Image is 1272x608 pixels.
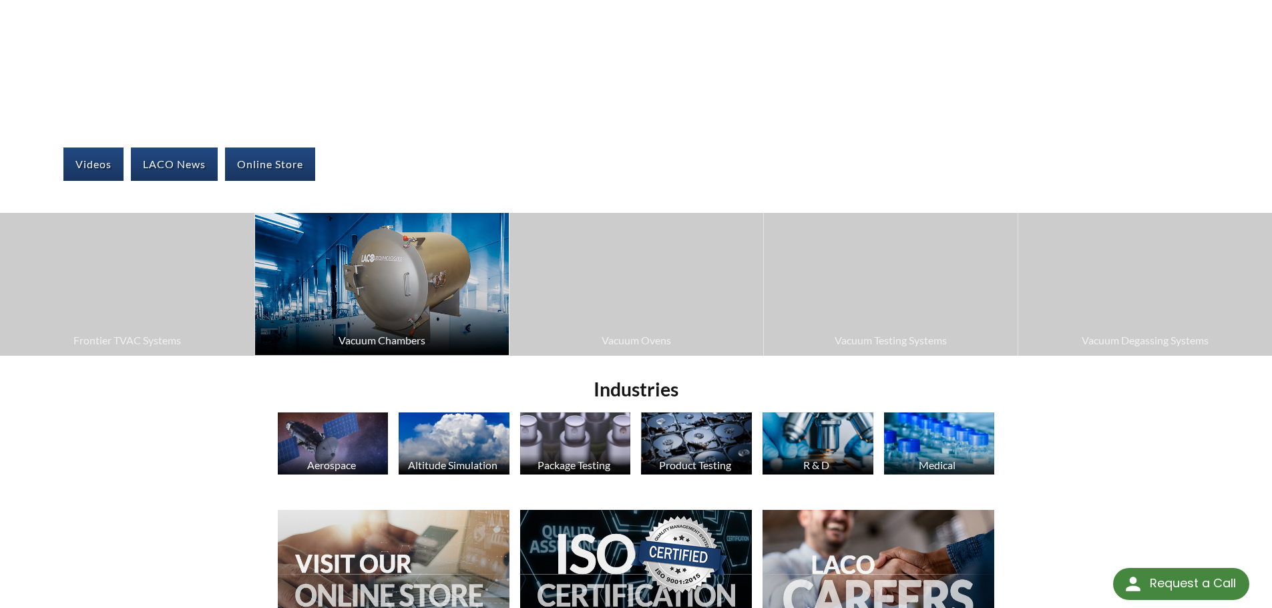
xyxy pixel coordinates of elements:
h2: Industries [272,377,1000,402]
a: Medical Medication Bottles image [884,412,995,478]
div: Product Testing [639,459,751,471]
a: Product Testing Hard Drives image [641,412,752,478]
img: Hard Drives image [641,412,752,475]
span: Vacuum Degassing Systems [1025,332,1265,349]
div: Request a Call [1150,568,1236,599]
a: Videos [63,147,124,181]
div: R & D [761,459,872,471]
img: Satellite image [278,412,389,475]
a: LACO News [131,147,218,181]
img: Microscope image [763,412,873,475]
a: Vacuum Testing Systems [764,213,1018,355]
a: Aerospace Satellite image [278,412,389,478]
img: Vacuum Chamber image [255,213,509,355]
div: Medical [882,459,994,471]
div: Aerospace [276,459,387,471]
span: Vacuum Chambers [262,332,502,349]
span: Vacuum Ovens [516,332,757,349]
img: Medication Bottles image [884,412,995,475]
a: Package Testing Perfume Bottles image [520,412,631,478]
a: Vacuum Degassing Systems [1018,213,1272,355]
a: Altitude Simulation Altitude Simulation, Clouds [399,412,509,478]
img: round button [1122,573,1144,595]
div: Request a Call [1113,568,1249,600]
a: R & D Microscope image [763,412,873,478]
div: Altitude Simulation [397,459,508,471]
div: Package Testing [518,459,630,471]
span: Frontier TVAC Systems [7,332,248,349]
img: Perfume Bottles image [520,412,631,475]
a: Vacuum Chambers [255,213,509,355]
span: Vacuum Testing Systems [771,332,1011,349]
a: Online Store [225,147,315,181]
a: Vacuum Ovens [509,213,763,355]
img: Altitude Simulation, Clouds [399,412,509,475]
